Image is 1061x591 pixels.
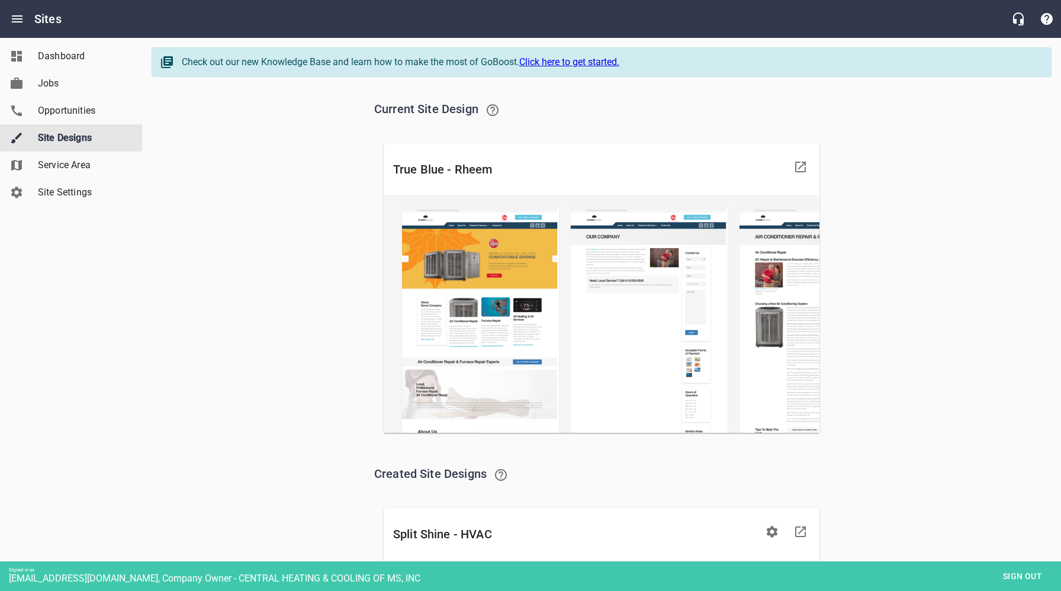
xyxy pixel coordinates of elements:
a: Learn about our recommended Site updates [478,96,507,124]
a: Visit Site [786,153,815,181]
span: Site Designs [38,131,128,145]
span: Jobs [38,76,128,91]
span: Sign out [998,569,1047,584]
button: Sign out [993,566,1052,587]
span: Service Area [38,158,128,172]
span: Dashboard [38,49,128,63]
h6: True Blue - Rheem [393,160,786,179]
img: true-blue-rheem-air-conditioning.png [739,208,897,524]
div: Check out our new Knowledge Base and learn how to make the most of GoBoost. [182,55,1039,69]
a: Click here to get started. [519,56,619,68]
h6: Split Shine - HVAC [393,525,758,544]
img: true-blue-rheem-about-us.png [570,208,728,524]
a: Learn about switching Site Designs [487,461,515,489]
span: Site Settings [38,185,128,200]
h6: Created Site Designs [374,461,829,489]
div: Signed in as [9,567,1061,573]
span: Opportunities [38,104,128,118]
button: Open drawer [3,5,31,33]
div: [EMAIL_ADDRESS][DOMAIN_NAME], Company Owner - CENTRAL HEATING & COOLING OF MS, INC [9,573,1061,584]
h6: Sites [34,9,62,28]
a: Visit Site [786,518,815,546]
button: Live Chat [1004,5,1033,33]
h6: Current Site Design [374,96,829,124]
button: Support Portal [1033,5,1061,33]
